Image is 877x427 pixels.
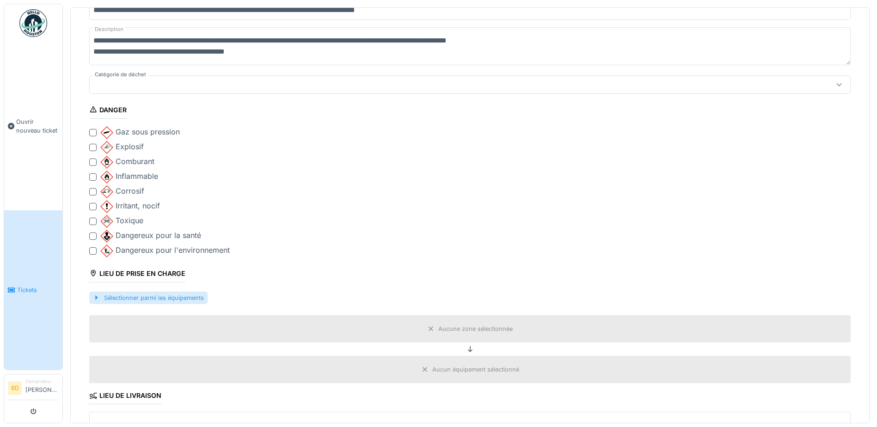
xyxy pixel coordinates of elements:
div: Lieu de prise en charge [89,267,185,282]
div: Sélectionner parmi les équipements [89,292,208,304]
div: Comburant [100,156,154,169]
div: Aucune zone sélectionnée [438,324,513,333]
img: u1zr9D4zduPLv3NqpZfuHqtse9P43H43+g4j4uZHzW8AAAAABJRU5ErkJggg== [100,244,113,257]
img: eugAAAABJRU5ErkJggg== [100,171,113,183]
a: BD Demandeur[PERSON_NAME] [8,378,59,400]
div: Demandeur [25,378,59,385]
div: Explosif [100,141,144,154]
img: 2pePJIAAAAASUVORK5CYII= [100,156,113,169]
div: Gaz sous pression [100,126,180,139]
div: Toxique [100,215,143,228]
label: Catégorie de déchet [93,71,148,79]
div: Irritant, nocif [100,200,160,213]
div: Inflammable [100,171,158,183]
div: Lieu de livraison [89,389,161,404]
img: NSn8fPzP9LjjqPFavnpAAAAAElFTkSuQmCC [100,141,113,154]
li: [PERSON_NAME] [25,378,59,398]
li: BD [8,381,22,395]
div: Danger [89,103,127,119]
div: Dangereux pour l'environnement [100,244,230,257]
img: Badge_color-CXgf-gQk.svg [19,9,47,37]
img: OW0FDO2FwAAAABJRU5ErkJggg== [100,200,113,213]
a: Ouvrir nouveau ticket [4,42,62,210]
span: Ouvrir nouveau ticket [16,117,59,135]
div: Aucun équipement sélectionné [432,365,519,374]
div: Dangereux pour la santé [100,230,201,243]
a: Tickets [4,210,62,370]
img: chW9mep1nNknPGhsPUMGad8uu2c8j8nutLRNTbHRwAAAABJRU5ErkJggg== [100,126,113,139]
img: gAAAAASUVORK5CYII= [100,230,113,243]
img: WHeua313wAAAABJRU5ErkJggg== [100,185,113,198]
div: Corrosif [100,185,144,198]
label: Description [93,24,125,35]
img: sLrRMbIGPmCF7ZWRskY+8odImWcjNFvc7q+Ssb411JdXyPjZS8KGy3jNa9uu46X8fPzP0KgPPUqbRtnAAAAAElFTkSuQmCC [100,215,113,228]
span: Tickets [17,286,59,294]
